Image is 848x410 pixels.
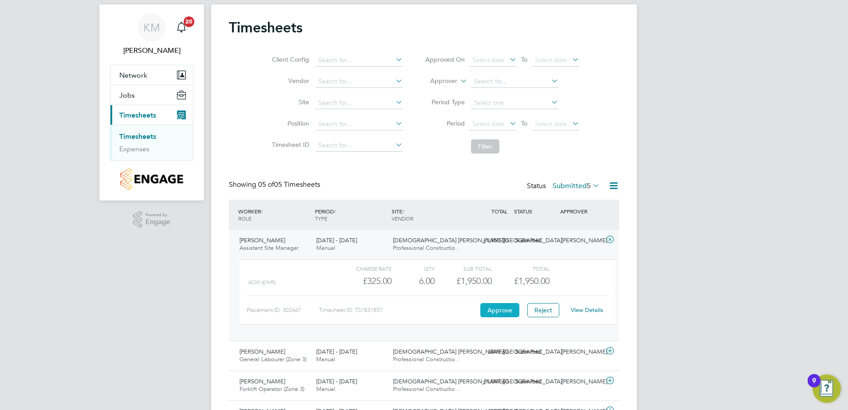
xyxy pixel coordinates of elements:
[315,97,403,109] input: Search for...
[392,263,435,274] div: QTY
[319,303,478,317] div: Timesheet ID: TS1831857
[269,119,309,127] label: Position
[110,85,193,105] button: Jobs
[466,345,512,359] div: £849.60
[480,303,519,317] button: Approve
[512,345,558,359] div: Submitted
[110,125,193,161] div: Timesheets
[119,71,147,79] span: Network
[239,385,304,393] span: Forklift Operator (Zone 3)
[238,215,251,222] span: ROLE
[535,56,567,64] span: Select date
[239,355,306,363] span: General Labourer (Zone 3)
[110,65,193,85] button: Network
[316,348,357,355] span: [DATE] - [DATE]
[392,274,435,288] div: 6.00
[393,348,562,355] span: [DEMOGRAPHIC_DATA] [PERSON_NAME][GEOGRAPHIC_DATA]
[119,91,135,99] span: Jobs
[315,75,403,88] input: Search for...
[587,181,591,190] span: 5
[466,233,512,248] div: £1,950.00
[239,348,285,355] span: [PERSON_NAME]
[315,139,403,152] input: Search for...
[316,378,357,385] span: [DATE] - [DATE]
[558,233,604,248] div: [PERSON_NAME]
[512,203,558,219] div: STATUS
[514,276,550,286] span: £1,950.00
[173,13,190,42] a: 20
[527,303,559,317] button: Reject
[229,19,302,36] h2: Timesheets
[393,355,461,363] span: Professional Constructio…
[239,237,285,244] span: [PERSON_NAME]
[558,203,604,219] div: APPROVER
[269,77,309,85] label: Vendor
[316,244,335,252] span: Manual
[145,218,170,226] span: Engage
[119,145,149,153] a: Expenses
[247,303,319,317] div: Placement ID: 302467
[471,97,558,109] input: Select one
[248,279,275,285] span: ASM (£/HR)
[316,237,357,244] span: [DATE] - [DATE]
[229,180,322,189] div: Showing
[334,274,392,288] div: £325.00
[518,118,530,129] span: To
[258,180,274,189] span: 05 of
[313,203,389,226] div: PERIOD
[553,181,600,190] label: Submitted
[471,75,558,88] input: Search for...
[535,120,567,128] span: Select date
[393,237,562,244] span: [DEMOGRAPHIC_DATA] [PERSON_NAME][GEOGRAPHIC_DATA]
[99,4,204,201] nav: Main navigation
[425,98,465,106] label: Period Type
[239,244,298,252] span: Assistant Site Manager
[316,385,335,393] span: Manual
[393,378,562,385] span: [DEMOGRAPHIC_DATA] [PERSON_NAME][GEOGRAPHIC_DATA]
[492,263,549,274] div: Total
[269,141,309,149] label: Timesheet ID
[110,13,193,56] a: KM[PERSON_NAME]
[417,77,457,86] label: Approver
[261,208,263,215] span: /
[315,215,327,222] span: TYPE
[110,45,193,56] span: Kyle Munden
[558,345,604,359] div: [PERSON_NAME]
[512,375,558,389] div: Submitted
[239,378,285,385] span: [PERSON_NAME]
[471,139,499,154] button: Filter
[425,55,465,63] label: Approved On
[236,203,313,226] div: WORKER
[315,54,403,67] input: Search for...
[334,263,392,274] div: Charge rate
[119,111,156,119] span: Timesheets
[435,263,492,274] div: Sub Total
[269,55,309,63] label: Client Config
[558,375,604,389] div: [PERSON_NAME]
[315,118,403,130] input: Search for...
[110,168,193,190] a: Go to home page
[258,180,320,189] span: 05 Timesheets
[392,215,413,222] span: VENDOR
[133,211,171,228] a: Powered byEngage
[316,355,335,363] span: Manual
[389,203,466,226] div: SITE
[393,385,461,393] span: Professional Constructio…
[110,105,193,125] button: Timesheets
[571,306,603,314] a: View Details
[812,381,816,392] div: 9
[119,132,156,141] a: Timesheets
[184,16,194,27] span: 20
[393,244,461,252] span: Professional Constructio…
[512,233,558,248] div: Submitted
[435,274,492,288] div: £1,950.00
[120,168,183,190] img: countryside-properties-logo-retina.png
[472,120,504,128] span: Select date
[425,119,465,127] label: Period
[145,211,170,219] span: Powered by
[813,375,841,403] button: Open Resource Center, 9 new notifications
[143,22,160,33] span: KM
[518,54,530,65] span: To
[334,208,336,215] span: /
[466,375,512,389] div: £1,047.60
